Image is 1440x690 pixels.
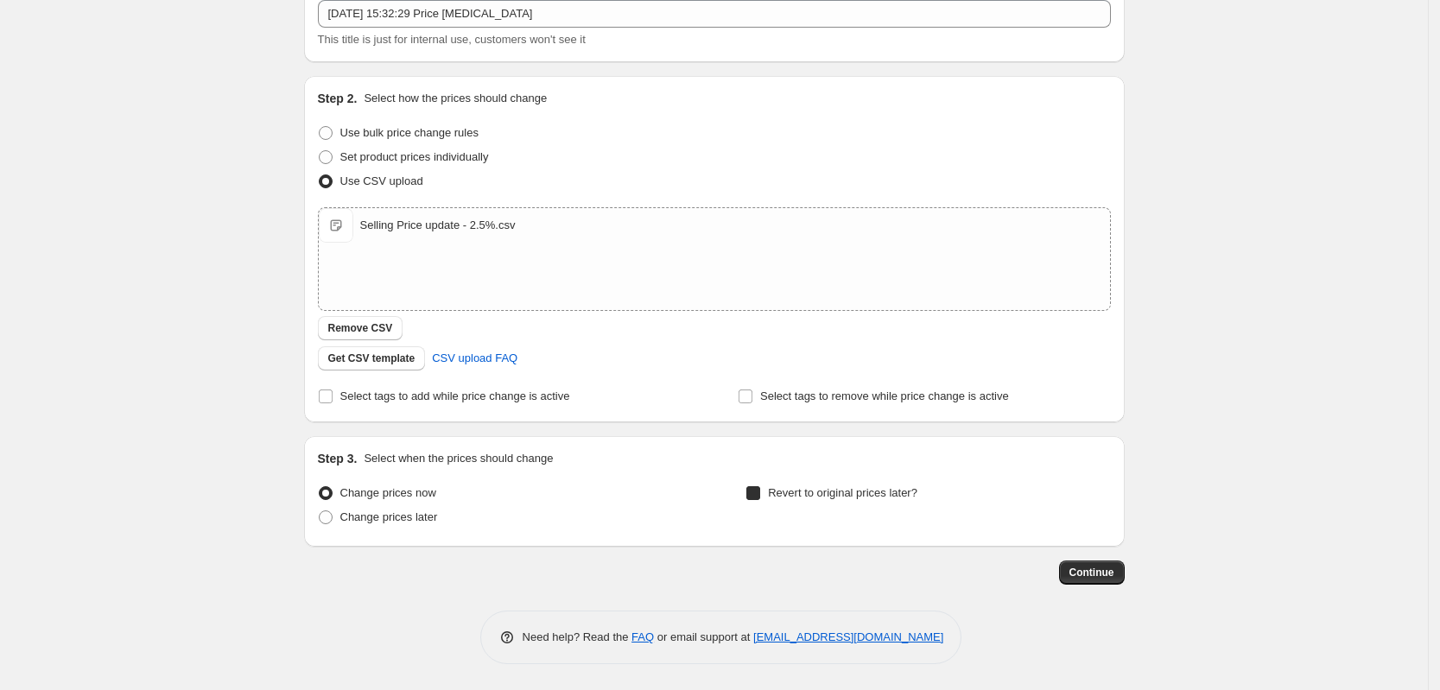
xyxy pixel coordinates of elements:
span: or email support at [654,630,753,643]
span: Continue [1069,566,1114,579]
span: This title is just for internal use, customers won't see it [318,33,586,46]
span: Revert to original prices later? [768,486,917,499]
a: CSV upload FAQ [422,345,528,372]
p: Select how the prices should change [364,90,547,107]
button: Continue [1059,560,1125,585]
span: Get CSV template [328,351,416,365]
span: Select tags to add while price change is active [340,389,570,402]
span: Use CSV upload [340,174,423,187]
button: Get CSV template [318,346,426,370]
button: Remove CSV [318,316,403,340]
a: FAQ [631,630,654,643]
h2: Step 2. [318,90,358,107]
span: CSV upload FAQ [432,350,517,367]
span: Change prices later [340,510,438,523]
span: Use bulk price change rules [340,126,479,139]
span: Set product prices individually [340,150,489,163]
h2: Step 3. [318,450,358,467]
span: Remove CSV [328,321,393,335]
span: Need help? Read the [523,630,632,643]
div: Selling Price update - 2.5%.csv [360,217,516,234]
a: [EMAIL_ADDRESS][DOMAIN_NAME] [753,630,943,643]
span: Change prices now [340,486,436,499]
span: Select tags to remove while price change is active [760,389,1009,402]
p: Select when the prices should change [364,450,553,467]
